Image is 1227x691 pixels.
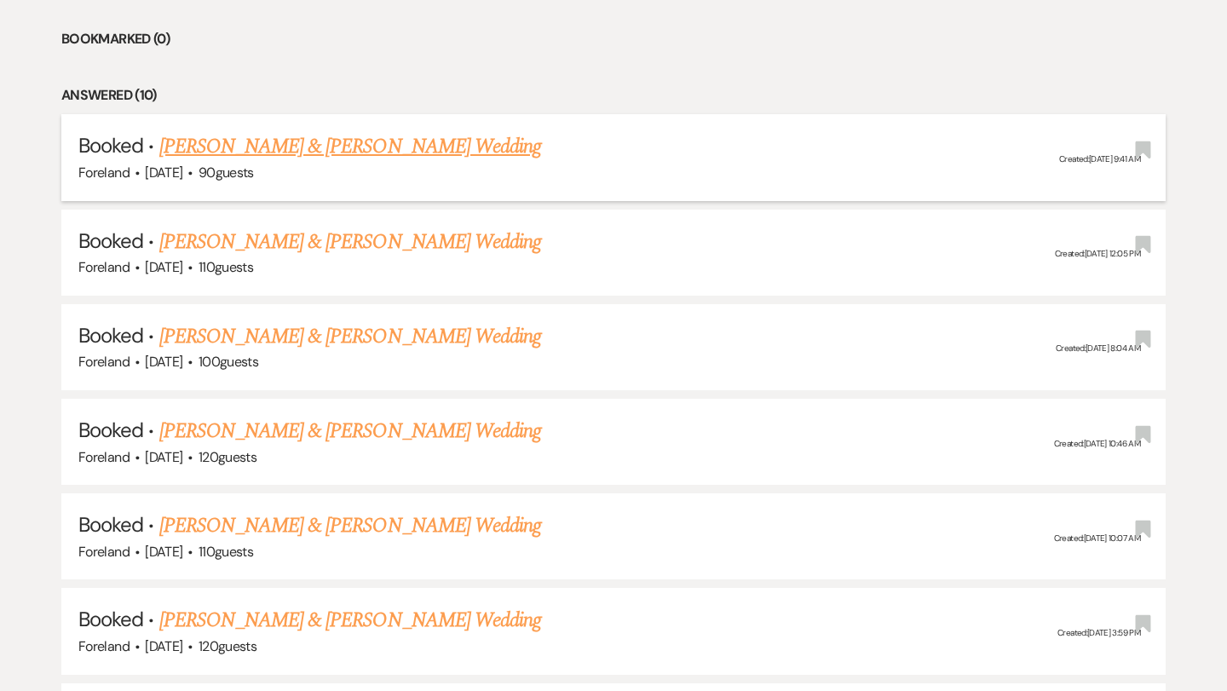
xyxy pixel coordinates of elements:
span: [DATE] [145,164,182,181]
span: Foreland [78,164,130,181]
span: 120 guests [199,448,256,466]
span: Booked [78,132,143,158]
span: Foreland [78,258,130,276]
span: Foreland [78,543,130,561]
a: [PERSON_NAME] & [PERSON_NAME] Wedding [159,510,541,541]
span: Created: [DATE] 10:07 AM [1054,533,1140,544]
span: Booked [78,322,143,348]
span: [DATE] [145,448,182,466]
li: Answered (10) [61,84,1166,107]
span: Created: [DATE] 10:46 AM [1054,438,1140,449]
span: Created: [DATE] 9:41 AM [1059,153,1140,164]
span: [DATE] [145,353,182,371]
span: [DATE] [145,637,182,655]
li: Bookmarked (0) [61,28,1166,50]
span: 120 guests [199,637,256,655]
span: Booked [78,511,143,538]
span: Booked [78,606,143,632]
span: 100 guests [199,353,258,371]
span: Created: [DATE] 3:59 PM [1057,627,1140,638]
span: Foreland [78,637,130,655]
span: Foreland [78,448,130,466]
span: 110 guests [199,543,253,561]
span: 110 guests [199,258,253,276]
a: [PERSON_NAME] & [PERSON_NAME] Wedding [159,227,541,257]
span: Booked [78,227,143,254]
a: [PERSON_NAME] & [PERSON_NAME] Wedding [159,416,541,446]
span: 90 guests [199,164,254,181]
a: [PERSON_NAME] & [PERSON_NAME] Wedding [159,605,541,636]
span: [DATE] [145,258,182,276]
span: [DATE] [145,543,182,561]
span: Foreland [78,353,130,371]
span: Booked [78,417,143,443]
span: Created: [DATE] 12:05 PM [1055,248,1140,259]
a: [PERSON_NAME] & [PERSON_NAME] Wedding [159,131,541,162]
a: [PERSON_NAME] & [PERSON_NAME] Wedding [159,321,541,352]
span: Created: [DATE] 8:04 AM [1056,343,1140,354]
